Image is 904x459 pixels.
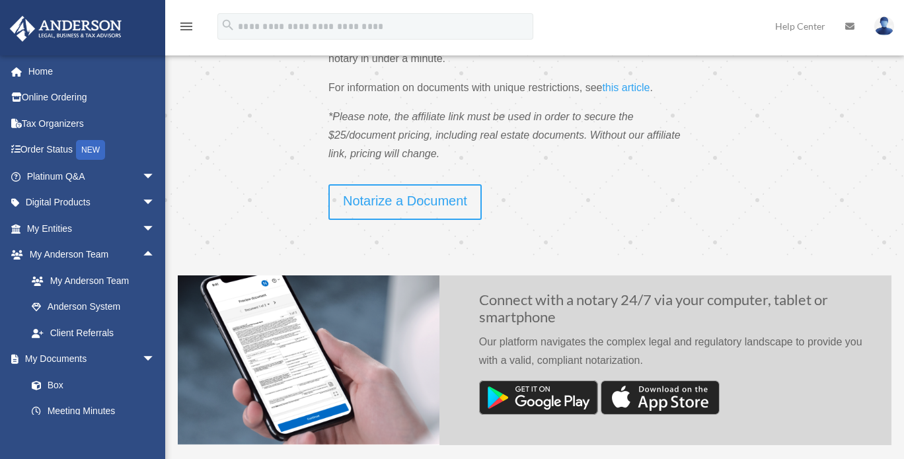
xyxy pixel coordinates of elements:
a: Notarize a Document [328,184,482,220]
span: arrow_drop_down [142,163,169,190]
a: Tax Organizers [9,110,175,137]
a: menu [178,23,194,34]
a: My Anderson Team [19,267,175,294]
a: Client Referrals [19,320,175,346]
a: Box [19,372,175,398]
span: this article [602,82,650,93]
p: Our platform navigates the complex legal and regulatory landscape to provide you with a valid, co... [479,333,872,380]
span: For information on documents with unique restrictions, see [328,82,602,93]
span: arrow_drop_down [142,215,169,242]
img: Notarize Doc-1 [178,275,439,445]
i: menu [178,18,194,34]
a: this article [602,82,650,100]
a: Digital Productsarrow_drop_down [9,190,175,216]
a: Order StatusNEW [9,137,175,164]
a: My Anderson Teamarrow_drop_up [9,242,175,268]
a: Anderson System [19,294,175,320]
span: arrow_drop_down [142,346,169,373]
a: Meeting Minutes [19,398,175,425]
i: search [221,18,235,32]
span: arrow_drop_down [142,190,169,217]
a: Home [9,58,175,85]
a: My Documentsarrow_drop_down [9,346,175,372]
span: . [650,82,652,93]
a: Online Ordering [9,85,175,111]
span: arrow_drop_up [142,242,169,269]
a: My Entitiesarrow_drop_down [9,215,175,242]
img: Anderson Advisors Platinum Portal [6,16,126,42]
a: Platinum Q&Aarrow_drop_down [9,163,175,190]
span: The service is available 24/7 and 99% of signers are connected with a live notary in under a minute. [328,34,675,64]
h2: Connect with a notary 24/7 via your computer, tablet or smartphone [479,291,872,333]
span: *Please note, the affiliate link must be used in order to secure the $25/document pricing, includ... [328,111,681,159]
img: User Pic [874,17,894,36]
div: NEW [76,140,105,160]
